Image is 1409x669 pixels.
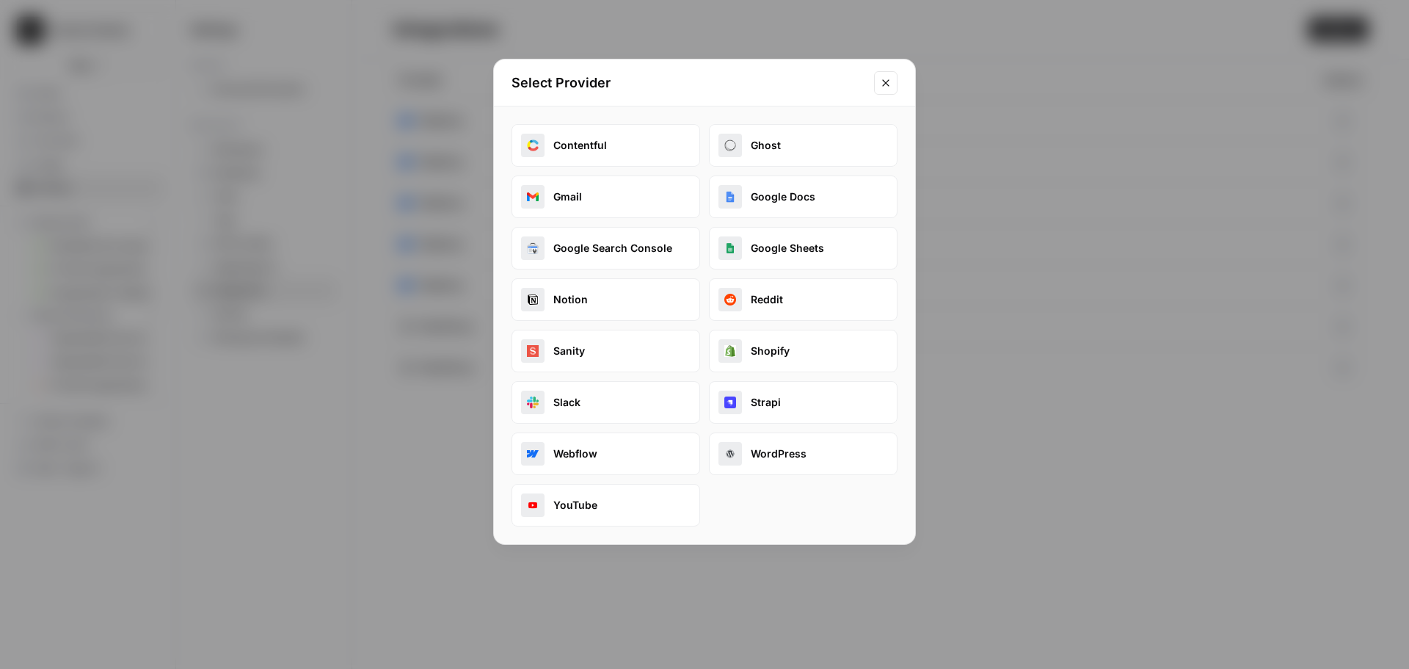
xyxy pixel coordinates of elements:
h2: Select Provider [511,73,865,93]
img: youtube [527,499,539,511]
button: google_search_consoleGoogle Search Console [511,227,700,270]
button: gmailGmail [511,176,700,218]
img: shopify [724,345,736,357]
img: notion [527,294,539,305]
img: contentful [527,140,539,151]
img: sanity [527,345,539,357]
button: redditReddit [709,278,898,321]
img: webflow_oauth [527,448,539,460]
img: gmail [527,191,539,203]
img: google_docs [724,191,736,203]
img: google_search_console [527,242,539,254]
img: slack [527,397,539,408]
button: wordpressWordPress [709,433,898,475]
button: youtubeYouTube [511,484,700,527]
img: reddit [724,294,736,305]
button: webflow_oauthWebflow [511,433,700,475]
button: shopifyShopify [709,330,898,372]
img: wordpress [724,448,736,460]
button: strapiStrapi [709,381,898,424]
button: notionNotion [511,278,700,321]
button: sanitySanity [511,330,700,372]
button: ghostGhost [709,124,898,167]
img: strapi [724,397,736,408]
button: google_sheetsGoogle Sheets [709,227,898,270]
img: ghost [724,140,736,151]
button: slackSlack [511,381,700,424]
img: google_sheets [724,242,736,254]
button: contentfulContentful [511,124,700,167]
button: Close modal [874,71,898,95]
button: google_docsGoogle Docs [709,176,898,218]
